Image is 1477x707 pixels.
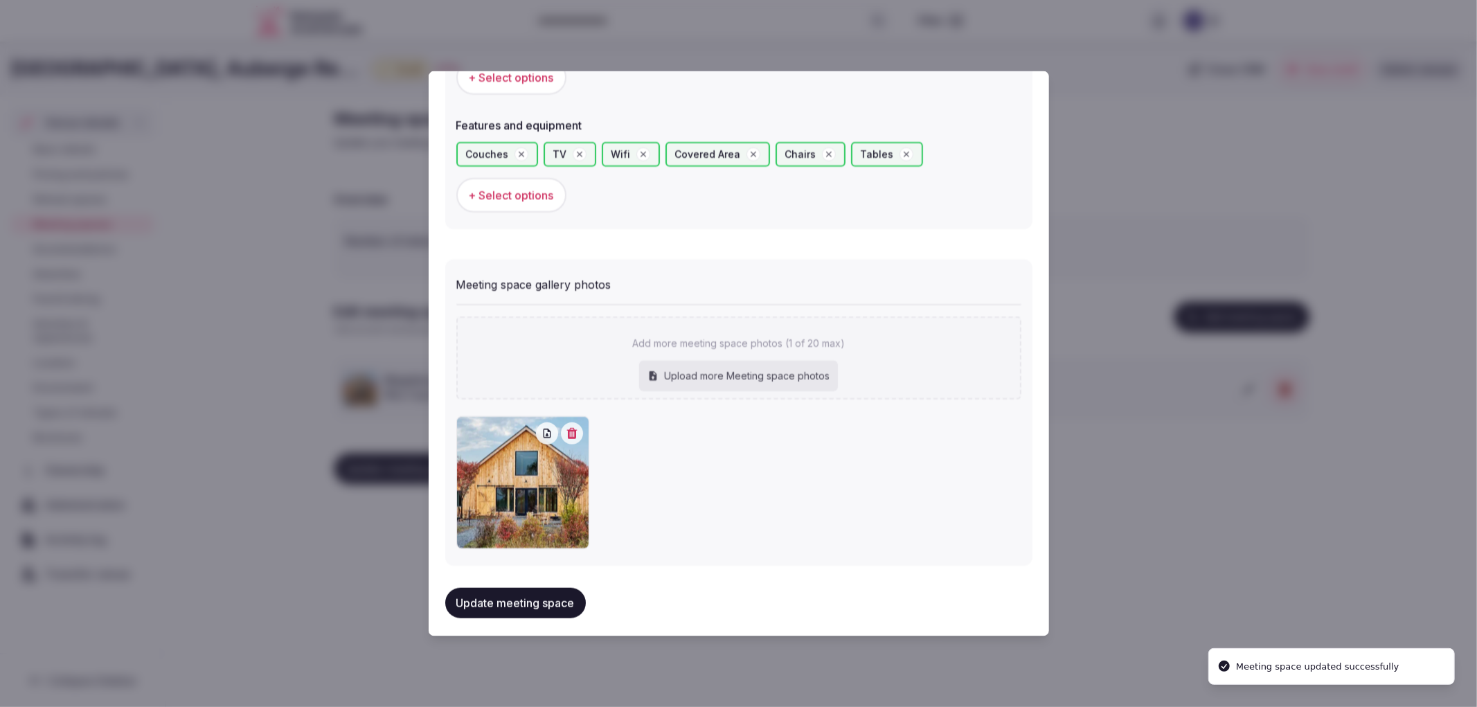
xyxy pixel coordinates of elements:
div: Upload more Meeting space photos [639,361,838,391]
div: Wifi [602,142,660,167]
label: Features and equipment [456,120,1021,131]
button: + Select options [456,60,566,94]
div: Chairs [776,142,845,167]
img: rv-Wildflower-Farms-Auberge-Resorts-Collection-Retreat-Space1.jpg [457,417,589,548]
button: Update meeting space [445,588,586,618]
button: + Select options [456,178,566,213]
span: + Select options [469,69,554,84]
p: Add more meeting space photos (1 of 20 max) [632,336,845,350]
span: + Select options [469,188,554,203]
div: Couches [456,142,538,167]
div: Meeting space gallery photos [456,271,1021,293]
div: Covered Area [665,142,770,167]
div: Tables [851,142,923,167]
div: TV [544,142,596,167]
